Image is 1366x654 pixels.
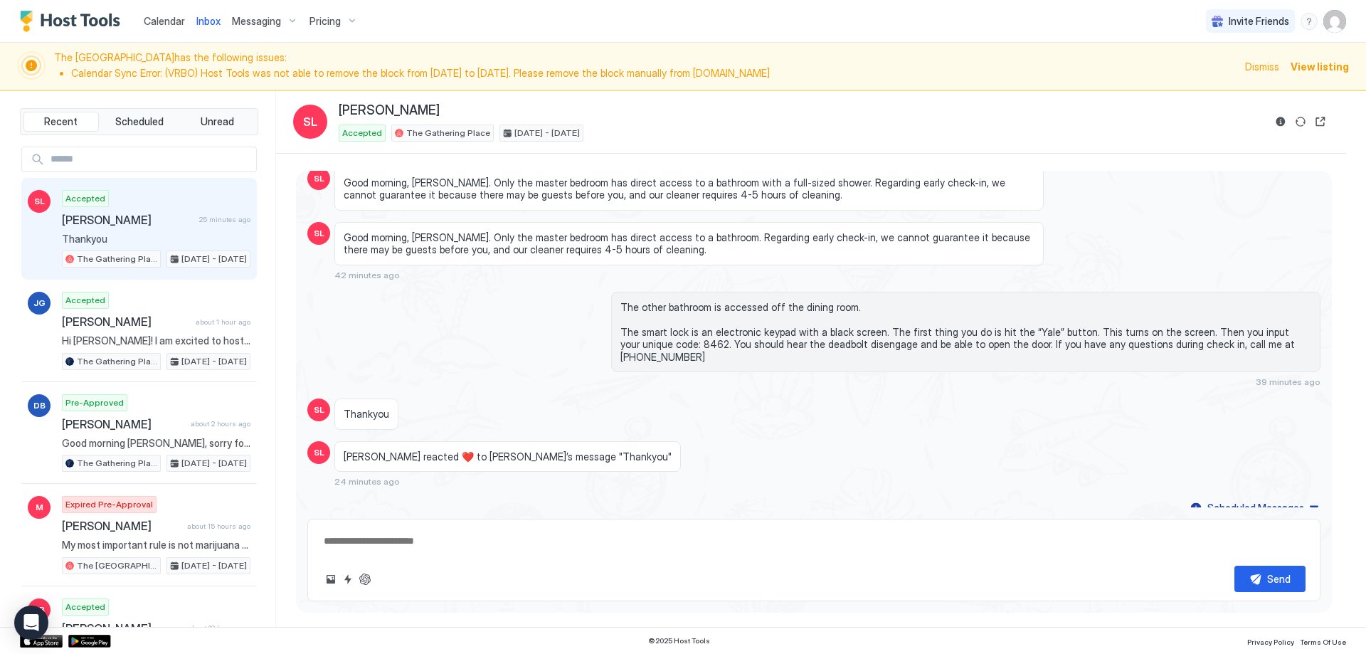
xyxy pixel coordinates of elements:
[62,621,182,635] span: [PERSON_NAME]
[181,253,247,265] span: [DATE] - [DATE]
[62,213,194,227] span: [PERSON_NAME]
[14,606,48,640] div: Open Intercom Messenger
[65,601,105,613] span: Accepted
[339,571,356,588] button: Quick reply
[620,301,1311,364] span: The other bathroom is accessed off the dining room. The smart lock is an electronic keypad with a...
[62,539,250,552] span: My most important rule is not marijuana or Tabasco smoke in the home. Other than that, it’s just ...
[45,147,256,172] input: Input Field
[179,112,255,132] button: Unread
[181,559,247,572] span: [DATE] - [DATE]
[344,176,1034,201] span: Good morning, [PERSON_NAME]. Only the master bedroom has direct access to a bathroom with a full-...
[322,571,339,588] button: Upload image
[65,294,105,307] span: Accepted
[344,408,389,421] span: Thankyou
[33,297,46,310] span: JG
[314,404,324,416] span: SL
[514,127,580,139] span: [DATE] - [DATE]
[191,419,250,428] span: about 2 hours ago
[196,15,221,27] span: Inbox
[196,317,250,327] span: about 1 hour ago
[71,67,1237,80] li: Calendar Sync Error: (VRBO) Host Tools was not able to remove the block from [DATE] to [DATE]. Pl...
[1247,638,1294,646] span: Privacy Policy
[1245,59,1279,74] div: Dismiss
[188,623,250,633] span: about 18 hours ago
[303,113,317,130] span: SL
[20,11,127,32] a: Host Tools Logo
[1300,633,1346,648] a: Terms Of Use
[20,635,63,648] a: App Store
[1229,15,1289,28] span: Invite Friends
[115,115,164,128] span: Scheduled
[1234,566,1306,592] button: Send
[36,501,43,514] span: M
[1188,498,1320,517] button: Scheduled Messages
[344,231,1034,256] span: Good morning, [PERSON_NAME]. Only the master bedroom has direct access to a bathroom. Regarding e...
[309,15,341,28] span: Pricing
[406,127,490,139] span: The Gathering Place
[356,571,374,588] button: ChatGPT Auto Reply
[144,14,185,28] a: Calendar
[1292,113,1309,130] button: Sync reservation
[1256,376,1320,387] span: 39 minutes ago
[62,519,181,533] span: [PERSON_NAME]
[1272,113,1289,130] button: Reservation information
[62,315,190,329] span: [PERSON_NAME]
[68,635,111,648] a: Google Play Store
[199,215,250,224] span: 25 minutes ago
[1207,500,1304,515] div: Scheduled Messages
[314,172,324,185] span: SL
[342,127,382,139] span: Accepted
[1247,633,1294,648] a: Privacy Policy
[54,51,1237,82] span: The [GEOGRAPHIC_DATA] has the following issues:
[181,457,247,470] span: [DATE] - [DATE]
[102,112,177,132] button: Scheduled
[34,195,45,208] span: SL
[77,457,157,470] span: The Gathering Place
[1323,10,1346,33] div: User profile
[77,253,157,265] span: The Gathering Place
[62,417,185,431] span: [PERSON_NAME]
[1312,113,1329,130] button: Open reservation
[1291,59,1349,74] div: View listing
[339,102,440,119] span: [PERSON_NAME]
[62,233,250,246] span: Thankyou
[201,115,234,128] span: Unread
[65,192,105,205] span: Accepted
[65,396,124,409] span: Pre-Approved
[33,399,46,412] span: DB
[1267,571,1291,586] div: Send
[20,108,258,135] div: tab-group
[62,334,250,347] span: Hi [PERSON_NAME]! I am excited to host you at The Gathering Place! LOCATION: [STREET_ADDRESS] KEY...
[196,14,221,28] a: Inbox
[187,522,250,531] span: about 15 hours ago
[44,115,78,128] span: Recent
[314,446,324,459] span: SL
[77,355,157,368] span: The Gathering Place
[65,498,153,511] span: Expired Pre-Approval
[1300,638,1346,646] span: Terms Of Use
[344,450,672,463] span: [PERSON_NAME] reacted ❤️ to [PERSON_NAME]’s message "Thankyou"
[23,112,99,132] button: Recent
[62,437,250,450] span: Good morning [PERSON_NAME], sorry for the delayed response. Yes both bathrooms have toilets.
[314,227,324,240] span: SL
[648,636,710,645] span: © 2025 Host Tools
[232,15,281,28] span: Messaging
[181,355,247,368] span: [DATE] - [DATE]
[77,559,157,572] span: The [GEOGRAPHIC_DATA]
[334,476,400,487] span: 24 minutes ago
[334,270,400,280] span: 42 minutes ago
[1301,13,1318,30] div: menu
[144,15,185,27] span: Calendar
[34,603,45,616] span: JB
